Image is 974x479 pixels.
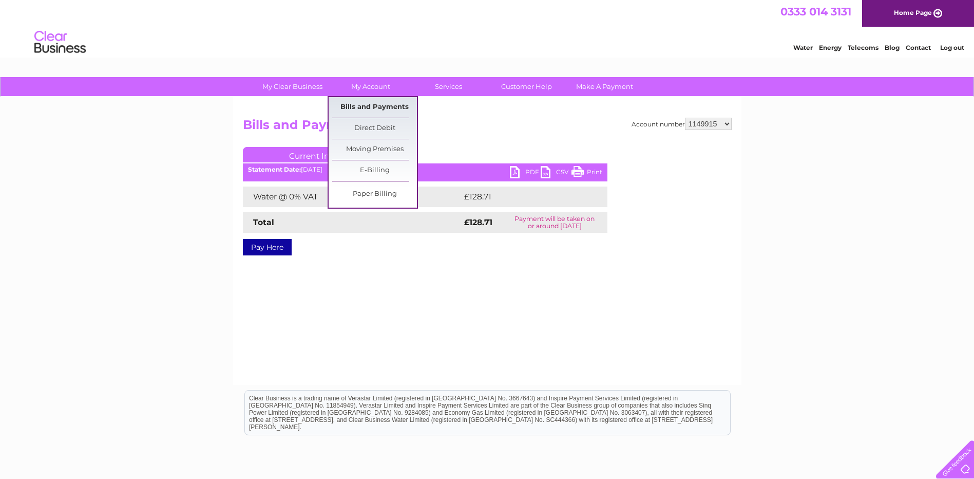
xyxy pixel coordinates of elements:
td: Payment will be taken on or around [DATE] [502,212,607,233]
a: Paper Billing [332,184,417,205]
div: [DATE] [243,166,607,173]
td: Water @ 0% VAT [243,187,462,207]
img: logo.png [34,27,86,58]
a: 0333 014 3131 [780,5,851,18]
a: Direct Debit [332,118,417,139]
td: £128.71 [462,187,587,207]
a: My Account [328,77,413,96]
a: Pay Here [243,239,292,255]
a: Moving Premises [332,139,417,160]
div: Clear Business is a trading name of Verastar Limited (registered in [GEOGRAPHIC_DATA] No. 3667643... [245,6,730,50]
h2: Bills and Payments [243,118,732,137]
a: Blog [885,44,900,51]
a: Bills and Payments [332,97,417,118]
strong: £128.71 [464,217,492,227]
a: Current Invoice [243,147,397,162]
a: Services [406,77,491,96]
a: PDF [510,166,541,181]
a: Print [571,166,602,181]
a: CSV [541,166,571,181]
a: Contact [906,44,931,51]
a: E-Billing [332,160,417,181]
a: Log out [940,44,964,51]
b: Statement Date: [248,165,301,173]
a: Energy [819,44,842,51]
a: Telecoms [848,44,878,51]
a: Make A Payment [562,77,647,96]
a: Water [793,44,813,51]
a: Customer Help [484,77,569,96]
div: Account number [632,118,732,130]
strong: Total [253,217,274,227]
a: My Clear Business [250,77,335,96]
